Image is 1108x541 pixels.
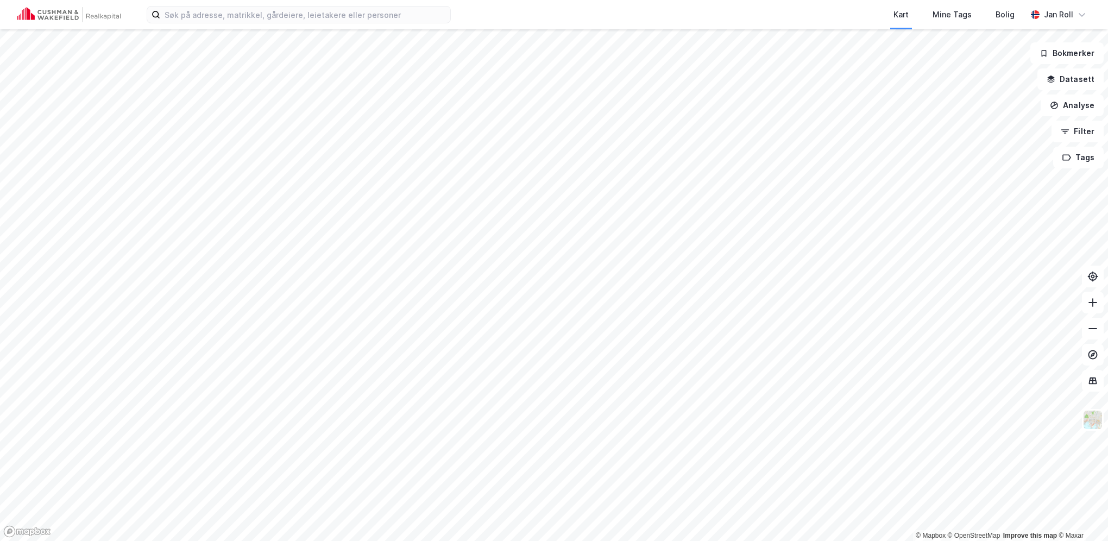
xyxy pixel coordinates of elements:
[1053,147,1104,168] button: Tags
[1052,121,1104,142] button: Filter
[1044,8,1073,21] div: Jan Roll
[916,532,946,539] a: Mapbox
[160,7,450,23] input: Søk på adresse, matrikkel, gårdeiere, leietakere eller personer
[948,532,1000,539] a: OpenStreetMap
[893,8,909,21] div: Kart
[1037,68,1104,90] button: Datasett
[996,8,1015,21] div: Bolig
[1059,532,1084,539] a: Maxar
[1041,95,1104,116] button: Analyse
[3,525,51,538] a: Mapbox homepage
[1030,42,1104,64] button: Bokmerker
[1082,410,1103,430] img: Z
[1003,532,1057,539] a: Improve this map
[17,7,121,22] img: cushman-wakefield-realkapital-logo.202ea83816669bd177139c58696a8fa1.svg
[933,8,972,21] div: Mine Tags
